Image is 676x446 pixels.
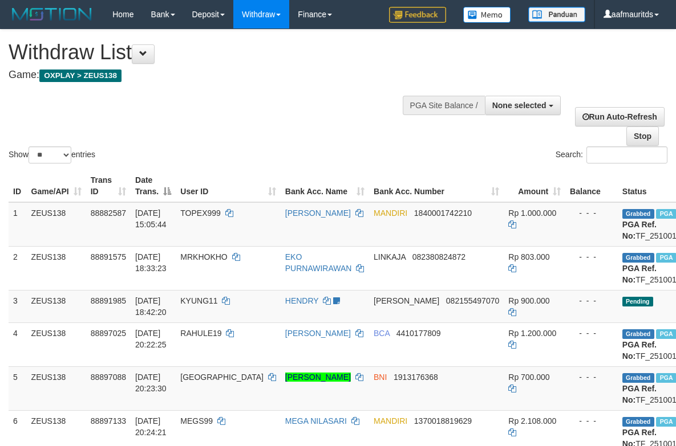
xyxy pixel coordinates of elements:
span: Grabbed [622,209,654,219]
span: Copy 082155497070 to clipboard [446,296,499,305]
th: Trans ID: activate to sort column ascending [86,170,131,202]
input: Search: [586,146,667,163]
th: Bank Acc. Number: activate to sort column ascending [369,170,504,202]
a: [PERSON_NAME] [285,373,351,382]
td: ZEUS138 [27,246,86,290]
td: 3 [9,290,27,322]
span: Marked by aafnoeunsreypich [656,209,676,219]
span: [DATE] 15:05:44 [135,208,167,229]
span: TOPEX999 [180,208,221,218]
td: 4 [9,322,27,366]
span: Copy 1370018819629 to clipboard [414,416,472,425]
th: ID [9,170,27,202]
td: 2 [9,246,27,290]
img: MOTION_logo.png [9,6,95,23]
span: Copy 1913176368 to clipboard [394,373,438,382]
span: 88897088 [91,373,126,382]
span: Copy 082380824872 to clipboard [412,252,465,261]
th: Bank Acc. Name: activate to sort column ascending [281,170,369,202]
span: 88897133 [91,416,126,425]
label: Show entries [9,146,95,163]
b: PGA Ref. No: [622,340,657,361]
div: - - - [570,207,613,219]
b: PGA Ref. No: [622,220,657,240]
span: Marked by aafpengsreynich [656,373,676,383]
th: Balance [565,170,618,202]
span: BNI [374,373,387,382]
a: Run Auto-Refresh [575,107,665,126]
span: Copy 4410177809 to clipboard [396,329,441,338]
span: Pending [622,297,653,306]
a: HENDRY [285,296,319,305]
h4: Game: [9,69,439,81]
span: [PERSON_NAME] [374,296,439,305]
td: ZEUS138 [27,290,86,322]
a: MEGA NILASARI [285,416,347,425]
span: Rp 1.000.000 [508,208,556,218]
div: - - - [570,328,613,339]
td: 5 [9,366,27,410]
span: Rp 700.000 [508,373,549,382]
div: PGA Site Balance / [403,96,485,115]
span: Rp 900.000 [508,296,549,305]
span: KYUNG11 [180,296,217,305]
div: - - - [570,295,613,306]
span: Grabbed [622,253,654,263]
span: Rp 1.200.000 [508,329,556,338]
span: [DATE] 20:23:30 [135,373,167,393]
span: Rp 2.108.000 [508,416,556,425]
img: Button%20Memo.svg [463,7,511,23]
span: BCA [374,329,390,338]
th: User ID: activate to sort column ascending [176,170,281,202]
span: Marked by aafnoeunsreypich [656,329,676,339]
span: MANDIRI [374,416,407,425]
span: OXPLAY > ZEUS138 [39,69,122,82]
td: ZEUS138 [27,322,86,366]
span: [GEOGRAPHIC_DATA] [180,373,264,382]
span: [DATE] 18:33:23 [135,252,167,273]
span: None selected [492,101,547,110]
h1: Withdraw List [9,41,439,64]
span: Marked by aafpengsreynich [656,253,676,263]
label: Search: [556,146,667,163]
b: PGA Ref. No: [622,384,657,404]
a: [PERSON_NAME] [285,208,351,218]
span: Copy 1840001742210 to clipboard [414,208,472,218]
a: [PERSON_NAME] [285,329,351,338]
span: 88891575 [91,252,126,261]
img: panduan.png [528,7,585,22]
span: MANDIRI [374,208,407,218]
th: Date Trans.: activate to sort column descending [131,170,176,202]
button: None selected [485,96,561,115]
div: - - - [570,415,613,427]
span: 88891985 [91,296,126,305]
span: [DATE] 18:42:20 [135,296,167,317]
a: EKO PURNAWIRAWAN [285,252,352,273]
select: Showentries [29,146,71,163]
span: Marked by aafsolysreylen [656,417,676,427]
td: 1 [9,202,27,247]
th: Game/API: activate to sort column ascending [27,170,86,202]
span: Grabbed [622,373,654,383]
span: Grabbed [622,417,654,427]
td: ZEUS138 [27,202,86,247]
span: LINKAJA [374,252,406,261]
span: Grabbed [622,329,654,339]
div: - - - [570,371,613,383]
img: Feedback.jpg [389,7,446,23]
th: Amount: activate to sort column ascending [504,170,565,202]
span: 88882587 [91,208,126,218]
span: Rp 803.000 [508,252,549,261]
span: MRKHOKHO [180,252,227,261]
b: PGA Ref. No: [622,264,657,284]
span: [DATE] 20:24:21 [135,416,167,437]
td: ZEUS138 [27,366,86,410]
a: Stop [626,126,659,146]
div: - - - [570,251,613,263]
span: RAHULE19 [180,329,221,338]
span: 88897025 [91,329,126,338]
span: MEGS99 [180,416,213,425]
span: [DATE] 20:22:25 [135,329,167,349]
